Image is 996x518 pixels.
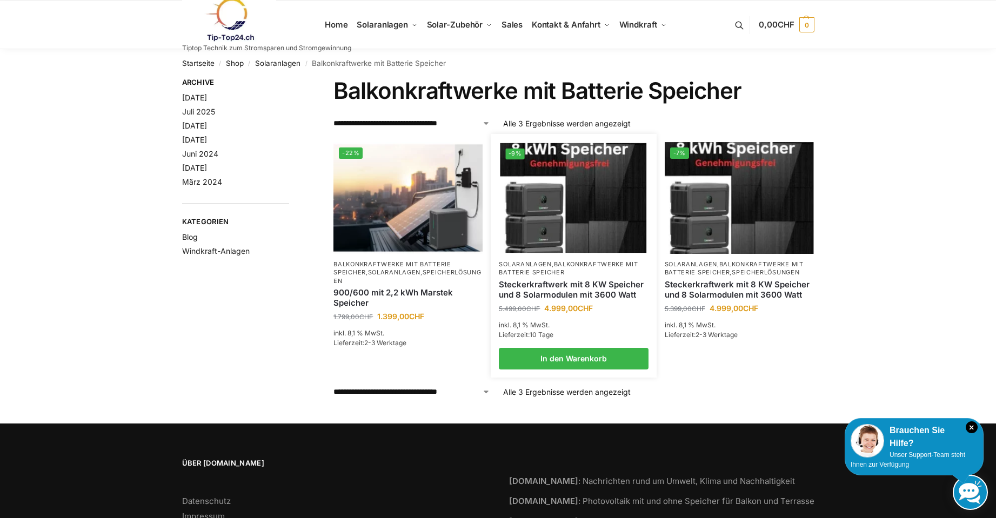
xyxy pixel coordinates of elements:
[502,19,523,30] span: Sales
[333,268,481,284] a: Speicherlösungen
[851,424,978,450] div: Brauchen Sie Hilfe?
[427,19,483,30] span: Solar-Zubehör
[509,476,578,486] strong: [DOMAIN_NAME]
[409,312,424,321] span: CHF
[352,1,422,49] a: Solaranlagen
[527,1,614,49] a: Kontakt & Anfahrt
[300,59,312,68] span: /
[497,1,527,49] a: Sales
[851,451,965,468] span: Unser Support-Team steht Ihnen zur Verfügung
[530,331,553,339] span: 10 Tage
[182,246,250,255] a: Windkraft-Anlagen
[665,305,705,313] bdi: 5.399,00
[333,339,406,347] span: Lieferzeit:
[509,476,795,486] a: [DOMAIN_NAME]: Nachrichten rund um Umwelt, Klima und Nachhaltigkeit
[532,19,600,30] span: Kontakt & Anfahrt
[759,9,814,41] a: 0,00CHF 0
[503,118,631,129] p: Alle 3 Ergebnisse werden angezeigt
[333,260,451,276] a: Balkonkraftwerke mit Batterie Speicher
[182,149,218,158] a: Juni 2024
[215,59,226,68] span: /
[732,268,799,276] a: Speicherlösungen
[499,305,540,313] bdi: 5.499,00
[499,320,648,330] p: inkl. 8,1 % MwSt.
[503,386,631,398] p: Alle 3 Ergebnisse werden angezeigt
[743,304,758,313] span: CHF
[499,279,648,300] a: Steckerkraftwerk mit 8 KW Speicher und 8 Solarmodulen mit 3600 Watt
[665,142,814,254] img: Steckerkraftwerk mit 8 KW Speicher und 8 Solarmodulen mit 3600 Watt
[333,328,483,338] p: inkl. 8,1 % MwSt.
[499,260,648,277] p: ,
[289,78,296,90] button: Close filters
[499,260,638,276] a: Balkonkraftwerke mit Batterie Speicher
[255,59,300,68] a: Solaranlagen
[851,424,884,458] img: Customer service
[778,19,794,30] span: CHF
[182,59,215,68] a: Startseite
[333,287,483,308] a: 900/600 mit 2,2 kWh Marstek Speicher
[182,496,231,506] a: Datenschutz
[182,107,215,116] a: Juli 2025
[799,17,814,32] span: 0
[182,177,222,186] a: März 2024
[333,142,483,254] a: -22%Balkonkraftwerk mit Marstek Speicher
[500,143,647,253] a: -9%Steckerkraftwerk mit 8 KW Speicher und 8 Solarmodulen mit 3600 Watt
[182,163,207,172] a: [DATE]
[665,142,814,254] a: -7%Steckerkraftwerk mit 8 KW Speicher und 8 Solarmodulen mit 3600 Watt
[422,1,497,49] a: Solar-Zubehör
[665,260,804,276] a: Balkonkraftwerke mit Batterie Speicher
[526,305,540,313] span: CHF
[696,331,738,339] span: 2-3 Werktage
[966,421,978,433] i: Schließen
[182,232,198,241] a: Blog
[619,19,657,30] span: Windkraft
[333,386,490,398] select: Shop-Reihenfolge
[333,260,483,285] p: , ,
[499,260,551,268] a: Solaranlagen
[614,1,671,49] a: Windkraft
[665,279,814,300] a: Steckerkraftwerk mit 8 KW Speicher und 8 Solarmodulen mit 3600 Watt
[333,118,490,129] select: Shop-Reihenfolge
[578,304,593,313] span: CHF
[665,260,814,277] p: , ,
[333,77,814,104] h1: Balkonkraftwerke mit Batterie Speicher
[509,496,578,506] strong: [DOMAIN_NAME]
[182,49,814,77] nav: Breadcrumb
[710,304,758,313] bdi: 4.999,00
[359,313,373,321] span: CHF
[544,304,593,313] bdi: 4.999,00
[377,312,424,321] bdi: 1.399,00
[226,59,244,68] a: Shop
[182,93,207,102] a: [DATE]
[333,142,483,254] img: Balkonkraftwerk mit Marstek Speicher
[182,45,351,51] p: Tiptop Technik zum Stromsparen und Stromgewinnung
[182,458,487,469] span: Über [DOMAIN_NAME]
[182,121,207,130] a: [DATE]
[364,339,406,347] span: 2-3 Werktage
[509,496,814,506] a: [DOMAIN_NAME]: Photovoltaik mit und ohne Speicher für Balkon und Terrasse
[665,331,738,339] span: Lieferzeit:
[357,19,408,30] span: Solaranlagen
[368,268,420,276] a: Solaranlagen
[500,143,647,253] img: Steckerkraftwerk mit 8 KW Speicher und 8 Solarmodulen mit 3600 Watt
[692,305,705,313] span: CHF
[333,313,373,321] bdi: 1.799,00
[499,331,553,339] span: Lieferzeit:
[759,19,794,30] span: 0,00
[665,320,814,330] p: inkl. 8,1 % MwSt.
[182,135,207,144] a: [DATE]
[665,260,717,268] a: Solaranlagen
[499,348,648,369] a: In den Warenkorb legen: „Steckerkraftwerk mit 8 KW Speicher und 8 Solarmodulen mit 3600 Watt“
[244,59,255,68] span: /
[182,217,290,227] span: Kategorien
[182,77,290,88] span: Archive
